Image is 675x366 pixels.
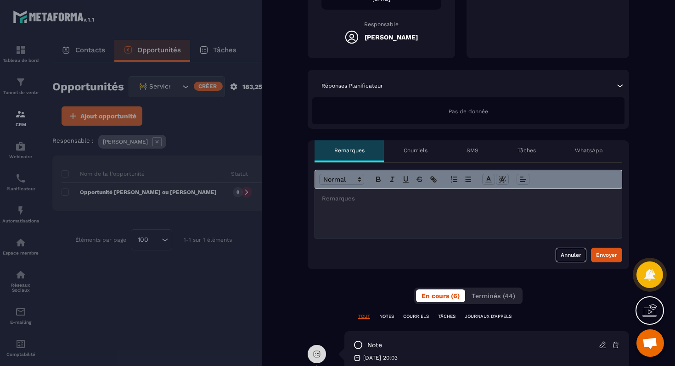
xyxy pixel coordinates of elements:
[517,147,536,154] p: Tâches
[363,354,398,361] p: [DATE] 20:03
[422,292,460,299] span: En cours (6)
[591,248,622,262] button: Envoyer
[321,21,441,28] p: Responsable
[334,147,365,154] p: Remarques
[379,313,394,320] p: NOTES
[365,33,418,41] h5: [PERSON_NAME]
[416,289,465,302] button: En cours (6)
[465,313,512,320] p: JOURNAUX D'APPELS
[403,313,429,320] p: COURRIELS
[367,341,382,349] p: note
[438,313,456,320] p: TÂCHES
[404,147,427,154] p: Courriels
[575,147,603,154] p: WhatsApp
[466,289,521,302] button: Terminés (44)
[636,329,664,357] a: Ouvrir le chat
[467,147,478,154] p: SMS
[449,108,488,115] span: Pas de donnée
[358,313,370,320] p: TOUT
[556,248,586,262] button: Annuler
[472,292,515,299] span: Terminés (44)
[321,82,383,89] p: Réponses Planificateur
[596,250,617,260] div: Envoyer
